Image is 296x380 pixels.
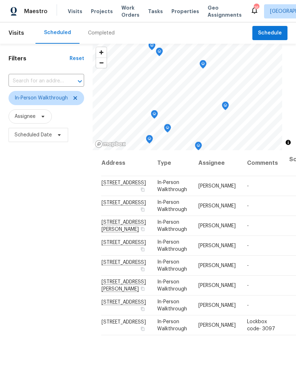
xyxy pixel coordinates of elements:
[157,299,187,311] span: In-Person Walkthrough
[91,8,113,15] span: Projects
[247,319,275,331] span: Lockbox code- 3097
[96,58,106,68] button: Zoom out
[152,150,193,176] th: Type
[222,102,229,113] div: Map marker
[247,263,249,268] span: -
[121,4,139,18] span: Work Orders
[241,150,284,176] th: Comments
[148,9,163,14] span: Tasks
[156,48,163,59] div: Map marker
[44,29,71,36] div: Scheduled
[102,320,146,325] span: [STREET_ADDRESS]
[198,283,236,288] span: [PERSON_NAME]
[93,44,282,150] canvas: Map
[171,8,199,15] span: Properties
[254,4,259,11] div: 16
[198,303,236,308] span: [PERSON_NAME]
[157,240,187,252] span: In-Person Walkthrough
[164,124,171,135] div: Map marker
[157,180,187,192] span: In-Person Walkthrough
[247,303,249,308] span: -
[247,283,249,288] span: -
[247,184,249,189] span: -
[198,323,236,328] span: [PERSON_NAME]
[68,8,82,15] span: Visits
[198,184,236,189] span: [PERSON_NAME]
[284,138,292,147] button: Toggle attribution
[198,203,236,208] span: [PERSON_NAME]
[88,29,115,37] div: Completed
[96,47,106,58] button: Zoom in
[198,243,236,248] span: [PERSON_NAME]
[15,131,52,139] span: Scheduled Date
[193,150,241,176] th: Assignee
[139,306,146,312] button: Copy Address
[139,206,146,213] button: Copy Address
[198,263,236,268] span: [PERSON_NAME]
[247,243,249,248] span: -
[9,25,24,41] span: Visits
[151,110,158,121] div: Map marker
[70,55,84,62] div: Reset
[157,260,187,272] span: In-Person Walkthrough
[15,113,35,120] span: Assignee
[157,319,187,331] span: In-Person Walkthrough
[101,150,152,176] th: Address
[146,135,153,146] div: Map marker
[139,286,146,292] button: Copy Address
[139,326,146,332] button: Copy Address
[139,266,146,272] button: Copy Address
[195,142,202,153] div: Map marker
[139,226,146,232] button: Copy Address
[139,186,146,193] button: Copy Address
[208,4,242,18] span: Geo Assignments
[148,42,155,53] div: Map marker
[75,76,85,86] button: Open
[286,139,290,146] span: Toggle attribution
[9,76,64,87] input: Search for an address...
[24,8,48,15] span: Maestro
[95,140,126,148] a: Mapbox homepage
[258,29,282,38] span: Schedule
[199,60,207,71] div: Map marker
[198,223,236,228] span: [PERSON_NAME]
[15,94,68,102] span: In-Person Walkthrough
[157,200,187,212] span: In-Person Walkthrough
[157,220,187,232] span: In-Person Walkthrough
[247,203,249,208] span: -
[9,55,70,62] h1: Filters
[252,26,287,40] button: Schedule
[157,279,187,292] span: In-Person Walkthrough
[139,246,146,253] button: Copy Address
[247,223,249,228] span: -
